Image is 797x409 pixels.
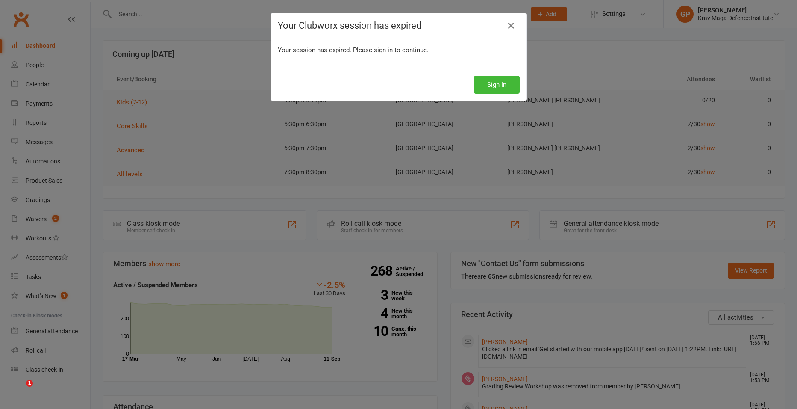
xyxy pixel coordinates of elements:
h4: Your Clubworx session has expired [278,20,520,31]
a: Close [504,19,518,33]
span: Your session has expired. Please sign in to continue. [278,46,429,54]
iframe: Intercom live chat [9,380,29,400]
button: Sign In [474,76,520,94]
span: 1 [26,380,33,387]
